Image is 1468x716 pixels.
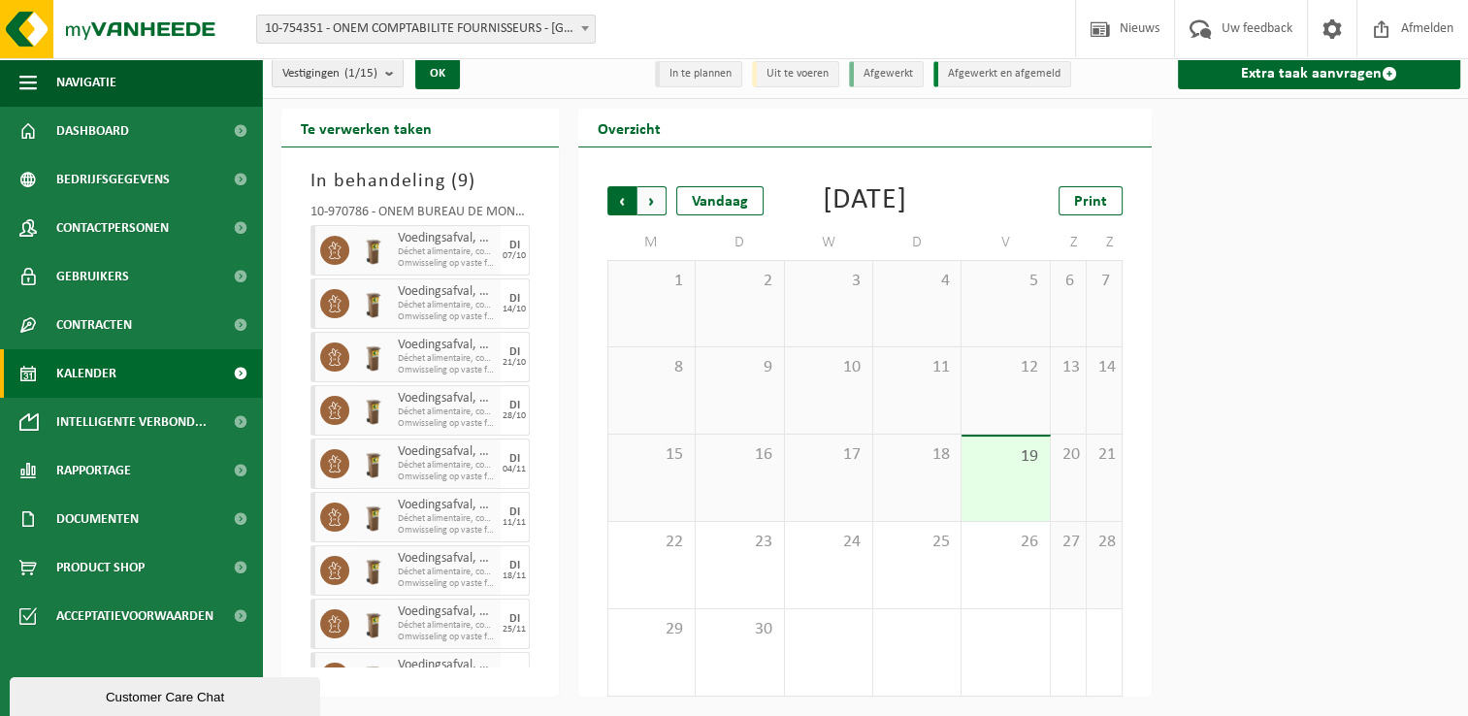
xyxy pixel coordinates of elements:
span: Omwisseling op vaste frequentie (incl. verwerking) [398,578,496,590]
span: Vestigingen [282,59,377,88]
span: Voedingsafval, bevat producten van dierlijke oorsprong, onverpakt, categorie 3 [398,284,496,300]
div: 07/10 [503,251,526,261]
span: Contactpersonen [56,204,169,252]
span: Omwisseling op vaste frequentie (incl. verwerking) [398,472,496,483]
span: Product Shop [56,543,145,592]
td: M [607,225,696,260]
div: 21/10 [503,358,526,368]
span: 6 [1060,271,1076,292]
span: 28 [1096,532,1112,553]
span: 10 [795,357,863,378]
span: Déchet alimentaire, contenant des produits d'origine animale [398,620,496,632]
div: 14/10 [503,305,526,314]
span: 21 [1096,444,1112,466]
span: 3 [795,271,863,292]
span: 15 [618,444,685,466]
img: WB-0140-HPE-BN-01 [359,503,388,532]
span: Volgende [637,186,667,215]
span: 9 [458,172,469,191]
iframe: chat widget [10,673,324,716]
span: 12 [971,357,1039,378]
span: 25 [883,532,951,553]
div: 04/11 [503,465,526,474]
span: Omwisseling op vaste frequentie (incl. verwerking) [398,311,496,323]
img: WB-0140-HPE-BN-01 [359,663,388,692]
td: W [785,225,873,260]
a: Extra taak aanvragen [1178,58,1460,89]
span: 17 [795,444,863,466]
div: [DATE] [823,186,907,215]
span: Voedingsafval, bevat producten van dierlijke oorsprong, onverpakt, categorie 3 [398,391,496,407]
td: Z [1087,225,1123,260]
span: Déchet alimentaire, contenant des produits d'origine animale [398,407,496,418]
h2: Overzicht [578,109,680,146]
span: Omwisseling op vaste frequentie (incl. verwerking) [398,418,496,430]
li: Uit te voeren [752,61,839,87]
span: 10-754351 - ONEM COMPTABILITE FOURNISSEURS - BRUXELLES [256,15,596,44]
span: Déchet alimentaire, contenant des produits d'origine animale [398,567,496,578]
span: Omwisseling op vaste frequentie (incl. verwerking) [398,258,496,270]
span: Contracten [56,301,132,349]
span: Voedingsafval, bevat producten van dierlijke oorsprong, onverpakt, categorie 3 [398,498,496,513]
div: DI [509,560,520,571]
span: 23 [705,532,773,553]
span: 5 [971,271,1039,292]
div: DI [509,400,520,411]
span: Voedingsafval, bevat producten van dierlijke oorsprong, onverpakt, categorie 3 [398,551,496,567]
count: (1/15) [344,67,377,80]
span: 26 [971,532,1039,553]
span: Rapportage [56,446,131,495]
span: 30 [705,619,773,640]
div: 25/11 [503,625,526,635]
span: 4 [883,271,951,292]
span: Déchet alimentaire, contenant des produits d'origine animale [398,460,496,472]
span: 16 [705,444,773,466]
span: 10-754351 - ONEM COMPTABILITE FOURNISSEURS - BRUXELLES [257,16,595,43]
div: 11/11 [503,518,526,528]
div: DI [509,613,520,625]
span: Déchet alimentaire, contenant des produits d'origine animale [398,300,496,311]
span: 7 [1096,271,1112,292]
span: Documenten [56,495,139,543]
img: WB-0140-HPE-BN-01 [359,449,388,478]
span: Voedingsafval, bevat producten van dierlijke oorsprong, onverpakt, categorie 3 [398,231,496,246]
img: WB-0140-HPE-BN-01 [359,556,388,585]
span: Omwisseling op vaste frequentie (incl. verwerking) [398,525,496,537]
span: Print [1074,194,1107,210]
span: 13 [1060,357,1076,378]
span: Déchet alimentaire, contenant des produits d'origine animale [398,353,496,365]
span: 11 [883,357,951,378]
div: Vandaag [676,186,764,215]
span: 24 [795,532,863,553]
span: 14 [1096,357,1112,378]
img: WB-0140-HPE-BN-01 [359,289,388,318]
span: 29 [618,619,685,640]
div: DI [509,506,520,518]
span: Gebruikers [56,252,129,301]
span: Voedingsafval, bevat producten van dierlijke oorsprong, onverpakt, categorie 3 [398,338,496,353]
span: Voedingsafval, bevat producten van dierlijke oorsprong, onverpakt, categorie 3 [398,658,496,673]
td: V [962,225,1050,260]
div: 28/10 [503,411,526,421]
li: Afgewerkt [849,61,924,87]
li: In te plannen [655,61,742,87]
span: Navigatie [56,58,116,107]
span: Déchet alimentaire, contenant des produits d'origine animale [398,246,496,258]
div: 18/11 [503,571,526,581]
button: OK [415,58,460,89]
span: Intelligente verbond... [56,398,207,446]
span: Voedingsafval, bevat producten van dierlijke oorsprong, onverpakt, categorie 3 [398,604,496,620]
span: 2 [705,271,773,292]
span: Acceptatievoorwaarden [56,592,213,640]
div: DI [509,293,520,305]
span: 19 [971,446,1039,468]
span: 18 [883,444,951,466]
button: Vestigingen(1/15) [272,58,404,87]
img: WB-0140-HPE-BN-01 [359,396,388,425]
span: Déchet alimentaire, contenant des produits d'origine animale [398,513,496,525]
div: 10-970786 - ONEM BUREAU DE MONS - [GEOGRAPHIC_DATA] [310,206,530,225]
div: DI [509,240,520,251]
img: WB-0140-HPE-BN-01 [359,236,388,265]
td: Z [1051,225,1087,260]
